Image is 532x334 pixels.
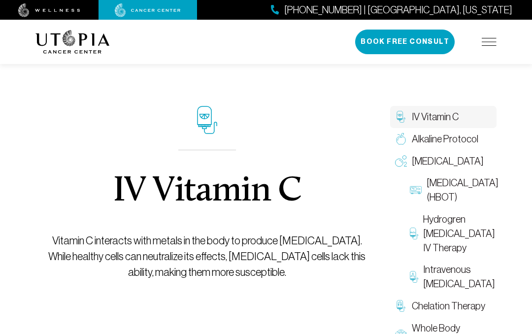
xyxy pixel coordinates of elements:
a: Chelation Therapy [390,295,497,317]
h1: IV Vitamin C [113,174,301,209]
a: Hydrogren [MEDICAL_DATA] IV Therapy [405,208,497,259]
img: logo [35,30,110,54]
a: Intravenous [MEDICAL_DATA] [405,259,497,295]
img: icon-hamburger [482,38,497,46]
span: Hydrogren [MEDICAL_DATA] IV Therapy [423,212,495,255]
span: Intravenous [MEDICAL_DATA] [423,263,495,291]
p: Vitamin C interacts with metals in the body to produce [MEDICAL_DATA]. While healthy cells can ne... [47,233,366,280]
span: [MEDICAL_DATA] (HBOT) [427,176,499,204]
span: Alkaline Protocol [412,132,478,146]
a: [PHONE_NUMBER] | [GEOGRAPHIC_DATA], [US_STATE] [271,3,512,17]
img: wellness [18,3,80,17]
img: Intravenous Ozone Therapy [410,271,418,283]
img: Alkaline Protocol [395,133,407,145]
img: Hyperbaric Oxygen Therapy (HBOT) [410,184,422,196]
a: [MEDICAL_DATA] (HBOT) [405,172,497,208]
img: icon [197,106,217,134]
span: Chelation Therapy [412,299,485,313]
span: [MEDICAL_DATA] [412,154,484,168]
a: IV Vitamin C [390,106,497,128]
img: Oxygen Therapy [395,155,407,167]
a: [MEDICAL_DATA] [390,150,497,172]
a: Alkaline Protocol [390,128,497,150]
span: IV Vitamin C [412,110,459,124]
img: Hydrogren Peroxide IV Therapy [410,228,418,239]
span: [PHONE_NUMBER] | [GEOGRAPHIC_DATA], [US_STATE] [284,3,512,17]
button: Book Free Consult [355,30,455,54]
img: IV Vitamin C [395,111,407,123]
img: cancer center [115,3,181,17]
img: Chelation Therapy [395,300,407,312]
